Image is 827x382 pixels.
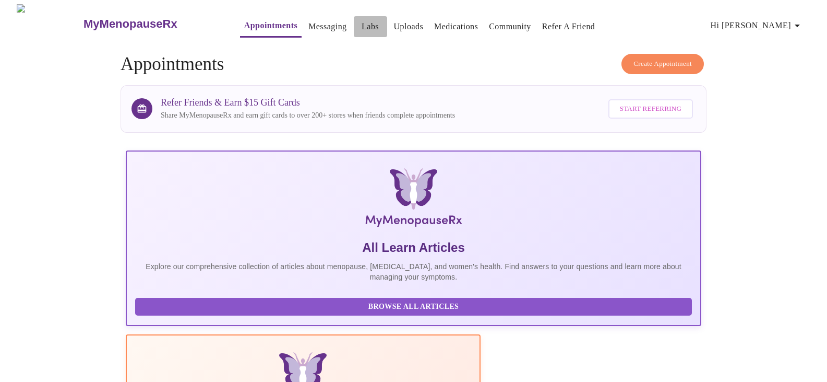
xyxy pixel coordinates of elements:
[542,19,595,34] a: Refer a Friend
[146,300,681,314] span: Browse All Articles
[390,16,428,37] button: Uploads
[240,15,302,38] button: Appointments
[608,99,693,119] button: Start Referring
[434,19,478,34] a: Medications
[621,54,704,74] button: Create Appointment
[606,94,696,124] a: Start Referring
[485,16,535,37] button: Community
[161,110,455,121] p: Share MyMenopauseRx and earn gift cards to over 200+ stores when friends complete appointments
[308,19,346,34] a: Messaging
[135,298,692,316] button: Browse All Articles
[362,19,379,34] a: Labs
[121,54,706,75] h4: Appointments
[430,16,482,37] button: Medications
[706,15,808,36] button: Hi [PERSON_NAME]
[135,302,694,310] a: Browse All Articles
[394,19,424,34] a: Uploads
[222,168,606,231] img: MyMenopauseRx Logo
[354,16,387,37] button: Labs
[304,16,351,37] button: Messaging
[82,6,219,42] a: MyMenopauseRx
[489,19,531,34] a: Community
[135,261,692,282] p: Explore our comprehensive collection of articles about menopause, [MEDICAL_DATA], and women's hea...
[135,239,692,256] h5: All Learn Articles
[620,103,681,115] span: Start Referring
[633,58,692,70] span: Create Appointment
[161,97,455,108] h3: Refer Friends & Earn $15 Gift Cards
[83,17,177,31] h3: MyMenopauseRx
[538,16,600,37] button: Refer a Friend
[17,4,82,43] img: MyMenopauseRx Logo
[244,18,297,33] a: Appointments
[711,18,804,33] span: Hi [PERSON_NAME]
